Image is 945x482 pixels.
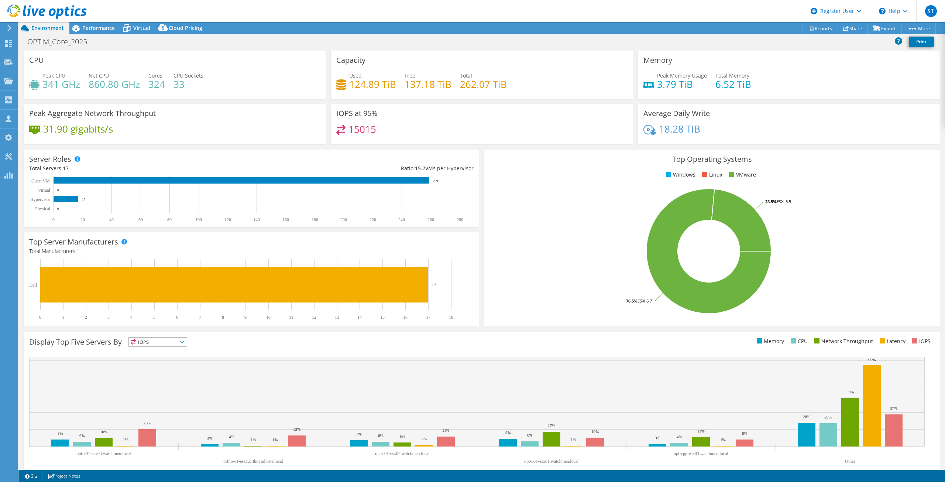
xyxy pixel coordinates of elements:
a: Project Notes [42,471,86,481]
span: Cores [148,72,162,79]
text: 60 [138,217,143,222]
text: 10 [266,315,271,320]
h4: 262.07 TiB [460,80,507,88]
span: 17 [63,165,69,172]
a: Export [867,23,902,34]
text: 13 [335,315,339,320]
text: 3% [207,436,213,440]
text: 260 [427,217,434,222]
span: Virtual [133,24,150,31]
a: Share [838,23,868,34]
text: 8 [222,315,224,320]
span: 1 [76,247,79,254]
text: Guest VM [31,178,50,184]
li: Memory [755,337,784,345]
text: 6% [527,433,533,437]
text: 6% [79,433,85,438]
text: 0 [52,217,55,222]
text: 17 [426,315,430,320]
text: 4% [677,434,682,439]
text: 16 [403,315,408,320]
text: 9 [244,315,247,320]
tspan: 23.5% [765,199,777,204]
h4: 341 GHz [42,80,80,88]
span: CPU Sockets [173,72,203,79]
h4: 324 [148,80,165,88]
span: Used [349,72,362,79]
text: 259 [433,179,438,183]
h3: IOPS at 95% [336,109,378,117]
h1: OPTIM_Core_2025 [24,38,99,46]
text: 6% [378,433,384,438]
h3: Average Daily Write [643,109,710,117]
text: 180 [312,217,318,222]
text: 7% [356,432,362,436]
text: 220 [370,217,376,222]
li: Linux [700,171,722,179]
text: 5% [400,434,405,438]
h3: Memory [643,56,672,64]
text: 40 [109,217,114,222]
h4: 31.90 gigabits/s [43,125,113,133]
text: 6 [176,315,178,320]
h4: 15015 [348,125,376,133]
text: 8% [58,431,63,435]
li: CPU [789,337,808,345]
span: ST [925,5,937,17]
h3: Peak Aggregate Network Throughput [29,109,156,117]
h4: 6.52 TiB [715,80,751,88]
text: 2% [422,437,427,441]
text: opt-cpp-esx03.watchmen.local [674,451,728,456]
div: Ratio: VMs per Hypervisor [251,164,474,172]
tspan: 76.5% [626,298,638,304]
text: 20% [144,421,151,425]
text: 10% [591,429,599,434]
text: 240 [398,217,405,222]
span: Cloud Pricing [169,24,202,31]
li: VMware [727,171,756,179]
span: Environment [31,24,64,31]
text: 0 [57,207,59,211]
a: 2 [20,471,43,481]
text: 1 [62,315,64,320]
tspan: ESXi 6.7 [638,298,652,304]
text: 27% [825,415,832,419]
text: 15 [380,315,385,320]
text: Virtual [38,188,51,193]
a: Print [909,37,934,47]
text: 0 [39,315,41,320]
text: 7 [199,315,201,320]
text: 1% [251,437,256,442]
text: 100 [195,217,202,222]
text: Other [845,459,855,464]
text: 18 [449,315,453,320]
text: 11% [442,428,450,433]
span: Peak CPU [42,72,65,79]
h4: 33 [173,80,203,88]
h4: Total Manufacturers: [29,247,474,255]
h4: 124.89 TiB [349,80,396,88]
a: More [901,23,936,34]
li: Windows [664,171,695,179]
text: 1% [720,437,726,442]
li: IOPS [910,337,931,345]
text: 10% [100,430,107,434]
text: 120 [224,217,231,222]
text: 56% [846,390,854,394]
h4: 137.18 TiB [405,80,451,88]
text: 1% [571,437,576,442]
h3: CPU [29,56,44,64]
tspan: ESXi 6.5 [777,199,791,204]
text: 17% [548,423,555,428]
text: 28% [803,414,810,419]
text: 95% [868,358,876,362]
span: Total Memory [715,72,749,79]
text: 5 [153,315,155,320]
h4: 18.28 TiB [659,125,700,133]
text: 1% [123,437,128,442]
text: Hypervisor [30,197,50,202]
text: 20 [80,217,85,222]
text: 1% [272,437,278,442]
text: 200 [340,217,347,222]
text: 17 [82,198,86,201]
